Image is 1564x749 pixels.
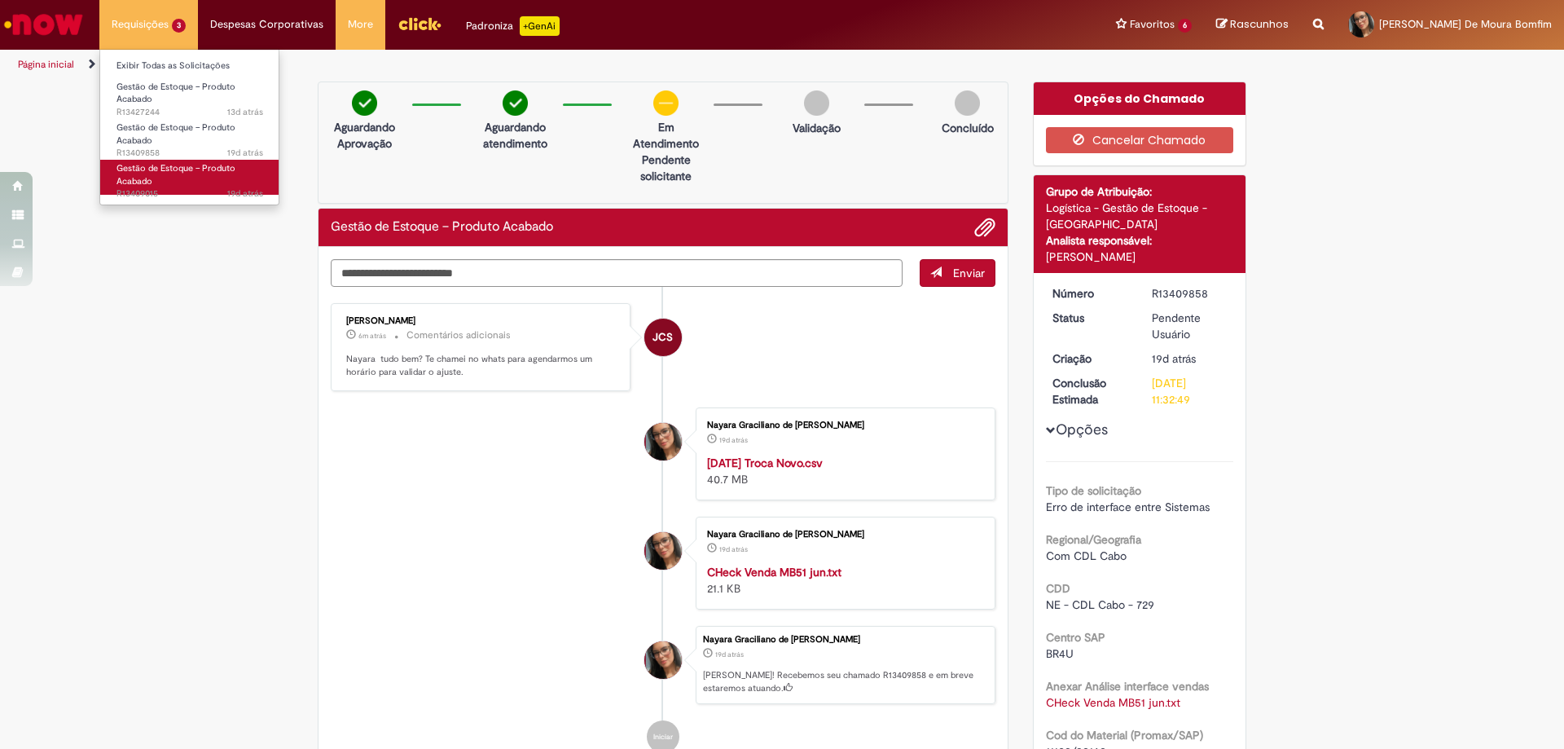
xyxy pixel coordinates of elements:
span: 6m atrás [358,331,386,341]
time: 13/08/2025 14:32:35 [719,435,748,445]
div: [DATE] 11:32:49 [1152,375,1228,408]
textarea: Digite sua mensagem aqui... [331,259,903,287]
div: 13/08/2025 14:32:46 [1152,350,1228,367]
a: Download de CHeck Venda MB51 jun.txt [1046,695,1180,710]
div: Nayara Graciliano de Moura Bomfim [644,532,682,570]
b: Regional/Geografia [1046,532,1141,547]
p: Nayara tudo bem? Te chamei no whats para agendarmos um horário para validar o ajuste. [346,353,617,378]
span: 19d atrás [227,147,263,159]
img: img-circle-grey.png [955,90,980,116]
img: img-circle-grey.png [804,90,829,116]
span: Requisições [112,16,169,33]
dt: Status [1040,310,1140,326]
span: More [348,16,373,33]
p: Concluído [942,120,994,136]
span: Gestão de Estoque – Produto Acabado [116,121,235,147]
span: Erro de interface entre Sistemas [1046,500,1210,514]
div: R13409858 [1152,285,1228,302]
span: [PERSON_NAME] De Moura Bomfim [1379,17,1552,31]
span: Despesas Corporativas [210,16,323,33]
time: 13/08/2025 12:04:51 [227,187,263,200]
span: 13d atrás [227,106,263,118]
span: Rascunhos [1230,16,1289,32]
span: 19d atrás [719,544,748,554]
time: 13/08/2025 14:32:09 [719,544,748,554]
p: [PERSON_NAME]! Recebemos seu chamado R13409858 e em breve estaremos atuando. [703,669,986,694]
img: ServiceNow [2,8,86,41]
span: 19d atrás [227,187,263,200]
span: 3 [172,19,186,33]
span: R13427244 [116,106,263,119]
span: Favoritos [1130,16,1175,33]
span: Com CDL Cabo [1046,549,1127,563]
dt: Conclusão Estimada [1040,375,1140,408]
div: Nayara Graciliano de Moura Bomfim [644,641,682,679]
p: Validação [793,120,841,136]
ul: Requisições [99,49,279,205]
h2: Gestão de Estoque – Produto Acabado Histórico de tíquete [331,220,553,235]
span: Enviar [953,266,985,280]
button: Enviar [920,259,995,287]
time: 19/08/2025 09:40:48 [227,106,263,118]
div: Joao Carlos Simoes [644,319,682,356]
img: click_logo_yellow_360x200.png [398,11,442,36]
time: 13/08/2025 14:32:46 [1152,351,1196,366]
time: 13/08/2025 14:32:47 [227,147,263,159]
li: Nayara Graciliano de Moura Bomfim [331,626,995,704]
div: 21.1 KB [707,564,978,597]
b: Anexar Análise interface vendas [1046,679,1209,694]
div: 40.7 MB [707,455,978,487]
img: circle-minus.png [653,90,679,116]
b: Centro SAP [1046,630,1105,645]
span: NE - CDL Cabo - 729 [1046,597,1154,612]
dt: Criação [1040,350,1140,367]
div: Nayara Graciliano de Moura Bomfim [644,423,682,460]
span: BR4U [1046,646,1074,661]
div: Opções do Chamado [1034,82,1246,115]
small: Comentários adicionais [406,328,511,342]
p: Aguardando Aprovação [325,119,404,152]
time: 13/08/2025 14:32:46 [715,650,744,659]
span: Gestão de Estoque – Produto Acabado [116,162,235,187]
b: CDD [1046,581,1070,596]
dt: Número [1040,285,1140,302]
div: Nayara Graciliano de [PERSON_NAME] [707,530,978,540]
p: +GenAi [520,16,560,36]
span: R13409015 [116,187,263,200]
div: Pendente Usuário [1152,310,1228,342]
a: Rascunhos [1216,17,1289,33]
a: Aberto R13409015 : Gestão de Estoque – Produto Acabado [100,160,279,195]
time: 01/09/2025 08:26:26 [358,331,386,341]
img: check-circle-green.png [503,90,528,116]
ul: Trilhas de página [12,50,1030,80]
span: Gestão de Estoque – Produto Acabado [116,81,235,106]
a: Exibir Todas as Solicitações [100,57,279,75]
a: Aberto R13427244 : Gestão de Estoque – Produto Acabado [100,78,279,113]
span: 19d atrás [715,650,744,659]
b: Cod do Material (Promax/SAP) [1046,728,1203,742]
p: Pendente solicitante [626,152,705,184]
div: Analista responsável: [1046,232,1234,249]
span: 19d atrás [719,435,748,445]
div: [PERSON_NAME] [1046,249,1234,265]
p: Em Atendimento [626,119,705,152]
img: check-circle-green.png [352,90,377,116]
span: 19d atrás [1152,351,1196,366]
span: JCS [652,318,673,357]
a: CHeck Venda MB51 jun.txt [707,565,841,579]
span: R13409858 [116,147,263,160]
div: Nayara Graciliano de [PERSON_NAME] [703,635,986,645]
div: Grupo de Atribuição: [1046,183,1234,200]
span: 6 [1178,19,1192,33]
p: Aguardando atendimento [476,119,555,152]
button: Cancelar Chamado [1046,127,1234,153]
div: Padroniza [466,16,560,36]
div: Logística - Gestão de Estoque - [GEOGRAPHIC_DATA] [1046,200,1234,232]
b: Tipo de solicitação [1046,483,1141,498]
button: Adicionar anexos [974,217,995,238]
div: [PERSON_NAME] [346,316,617,326]
a: Página inicial [18,58,74,71]
a: [DATE] Troca Novo.csv [707,456,823,470]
